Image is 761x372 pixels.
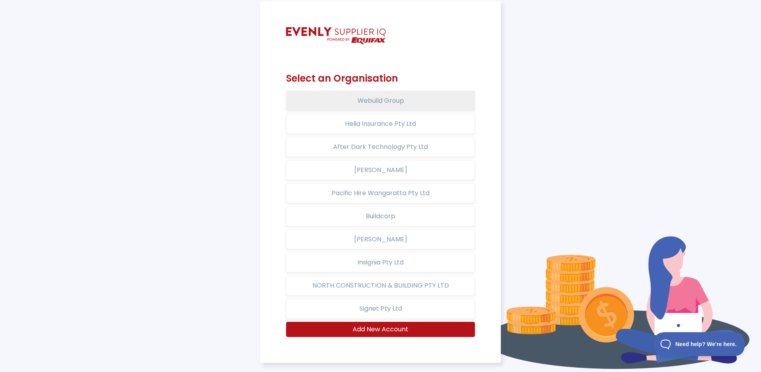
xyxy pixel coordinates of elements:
[286,137,475,157] button: After Dark Technology Pty Ltd
[286,114,475,134] button: Helia Insurance Pty Ltd
[286,276,475,296] button: NORTH CONSTRUCTION & BUILDING PTY LTD
[286,91,475,111] button: Webuild Group
[286,160,475,180] button: [PERSON_NAME]
[286,299,475,319] button: Signet Pty Ltd
[353,325,408,334] span: Add New Account
[286,206,475,226] button: Buildcorp
[654,332,745,356] iframe: Toggle Customer Support
[286,229,475,249] button: [PERSON_NAME]
[286,183,475,203] button: Pacific Hire Wangaratta Pty Ltd
[286,73,475,84] h2: Select an Organisation
[286,27,386,44] img: SupplyPredict
[286,322,475,337] button: Add New Account
[286,253,475,272] button: Insignia Pty Ltd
